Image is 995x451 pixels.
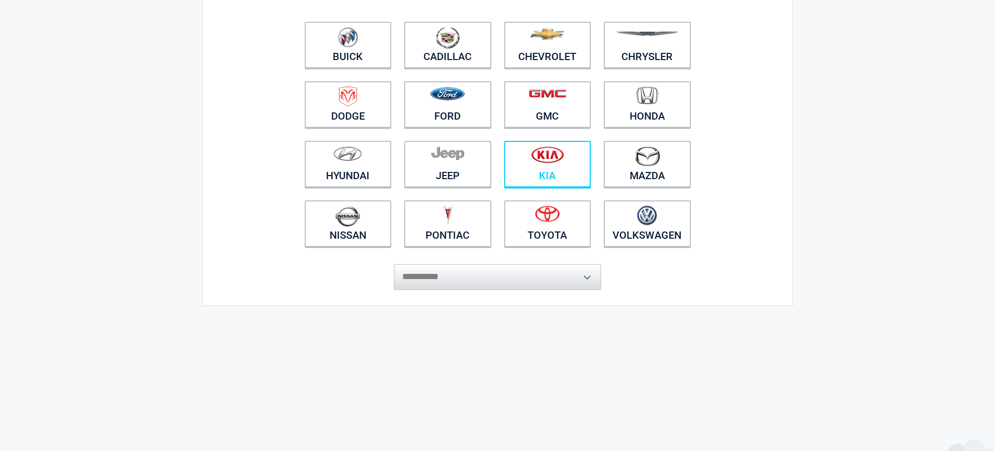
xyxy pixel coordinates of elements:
img: chrysler [616,32,679,36]
img: jeep [431,146,464,161]
img: pontiac [443,206,453,225]
img: buick [338,27,358,48]
img: hyundai [333,146,362,161]
img: honda [636,86,658,105]
a: Kia [504,141,591,187]
a: GMC [504,81,591,128]
img: ford [430,87,465,100]
img: toyota [535,206,560,222]
img: gmc [529,89,566,98]
a: Chrysler [604,22,691,68]
img: mazda [634,146,660,166]
a: Volkswagen [604,200,691,247]
img: chevrolet [530,28,565,40]
a: Nissan [305,200,392,247]
a: Buick [305,22,392,68]
a: Chevrolet [504,22,591,68]
a: Jeep [404,141,491,187]
a: Dodge [305,81,392,128]
a: Honda [604,81,691,128]
img: dodge [339,86,357,107]
img: cadillac [436,27,460,49]
a: Cadillac [404,22,491,68]
a: Ford [404,81,491,128]
a: Mazda [604,141,691,187]
img: kia [531,146,564,163]
a: Toyota [504,200,591,247]
a: Pontiac [404,200,491,247]
a: Hyundai [305,141,392,187]
img: nissan [335,206,360,227]
img: volkswagen [637,206,657,226]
